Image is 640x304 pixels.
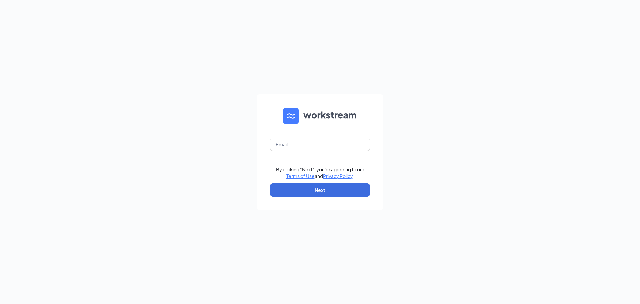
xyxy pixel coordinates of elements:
a: Privacy Policy [323,173,353,179]
img: WS logo and Workstream text [283,108,357,124]
input: Email [270,138,370,151]
a: Terms of Use [286,173,315,179]
div: By clicking "Next", you're agreeing to our and . [276,166,364,179]
button: Next [270,183,370,197]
